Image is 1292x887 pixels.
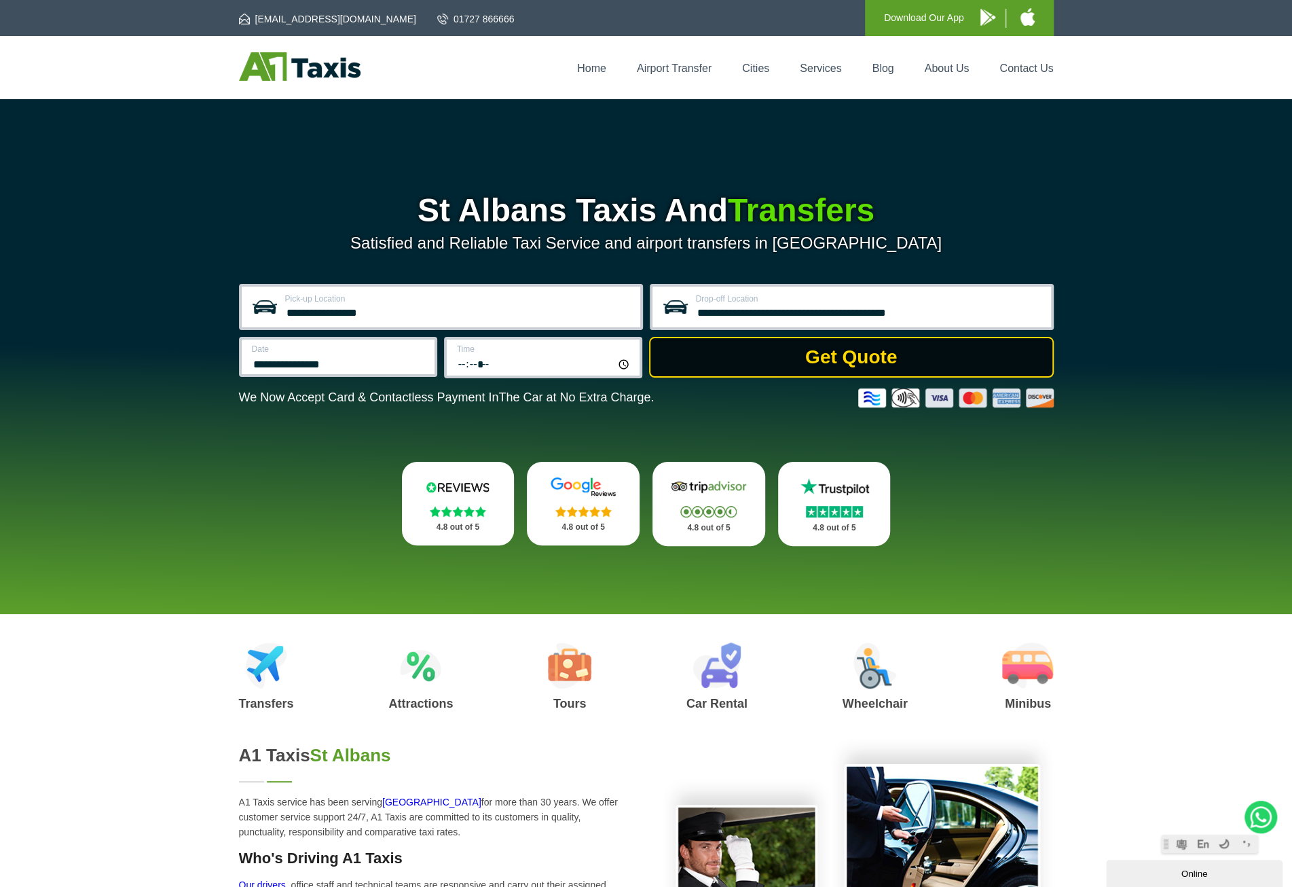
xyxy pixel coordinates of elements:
[793,520,876,537] p: 4.8 out of 5
[853,642,897,689] img: Wheelchair
[437,12,515,26] a: 01727 866666
[680,506,737,518] img: Stars
[239,234,1054,253] p: Satisfied and Reliable Taxi Service and airport transfers in [GEOGRAPHIC_DATA]
[800,62,841,74] a: Services
[382,797,481,808] a: [GEOGRAPHIC_DATA]
[1002,642,1053,689] img: Minibus
[252,345,426,353] label: Date
[843,698,908,710] h3: Wheelchair
[542,477,624,497] img: Google
[668,477,750,497] img: Tripadvisor
[884,10,964,26] p: Download Our App
[555,506,612,517] img: Stars
[637,62,712,74] a: Airport Transfer
[806,506,863,518] img: Stars
[417,477,498,497] img: Reviews.io
[548,698,591,710] h3: Tours
[239,12,416,26] a: [EMAIL_ADDRESS][DOMAIN_NAME]
[239,850,630,867] h3: Who's Driving A1 Taxis
[239,698,294,710] h3: Transfers
[652,462,765,546] a: Tripadvisor Stars 4.8 out of 5
[246,642,287,689] img: Airport Transfers
[388,698,453,710] h3: Attractions
[548,642,591,689] img: Tours
[417,519,500,536] p: 4.8 out of 5
[980,9,995,26] img: A1 Taxis Android App
[925,62,970,74] a: About Us
[239,194,1054,227] h1: St Albans Taxis And
[239,391,654,405] p: We Now Accept Card & Contactless Payment In
[872,62,893,74] a: Blog
[402,462,515,545] a: Reviews.io Stars 4.8 out of 5
[430,506,486,517] img: Stars
[542,519,625,536] p: 4.8 out of 5
[686,698,747,710] h3: Car Rental
[778,462,891,546] a: Trustpilot Stars 4.8 out of 5
[1002,698,1053,710] h3: Minibus
[742,62,769,74] a: Cities
[527,462,640,545] a: Google Stars 4.8 out of 5
[999,62,1053,74] a: Contact Us
[577,62,606,74] a: Home
[1106,857,1285,887] iframe: chat widget
[457,345,631,353] label: Time
[285,295,632,303] label: Pick-up Location
[400,642,441,689] img: Attractions
[498,391,654,404] span: The Car at No Extra Charge.
[693,642,741,689] img: Car Rental
[239,745,630,766] h2: A1 Taxis
[696,295,1043,303] label: Drop-off Location
[794,477,875,497] img: Trustpilot
[310,745,391,765] span: St Albans
[1020,8,1035,26] img: A1 Taxis iPhone App
[649,337,1054,378] button: Get Quote
[239,795,630,839] p: A1 Taxis service has been serving for more than 30 years. We offer customer service support 24/7,...
[728,192,874,228] span: Transfers
[239,52,361,81] img: A1 Taxis St Albans LTD
[858,388,1054,408] img: Credit And Debit Cards
[667,520,750,537] p: 4.8 out of 5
